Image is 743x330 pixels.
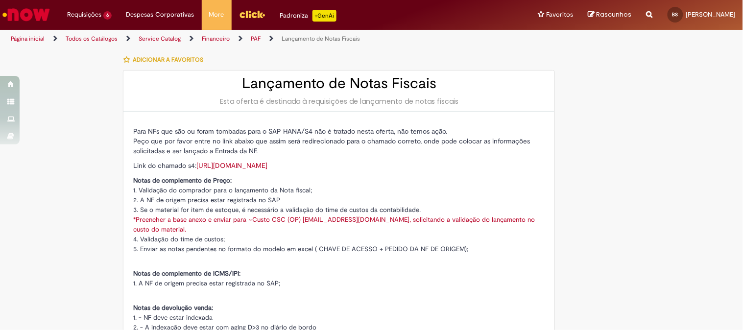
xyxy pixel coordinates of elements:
[126,10,194,20] span: Despesas Corporativas
[251,35,261,43] a: PAF
[202,35,230,43] a: Financeiro
[103,11,112,20] span: 6
[133,279,280,287] span: 1. A NF de origem precisa estar registrada no SAP;
[11,35,45,43] a: Página inicial
[123,49,209,70] button: Adicionar a Favoritos
[672,11,678,18] span: BS
[133,245,468,253] span: 5. Enviar as notas pendentes no formato do modelo em excel ( CHAVE DE ACESSO + PEDIDO DA NF DE OR...
[1,5,51,24] img: ServiceNow
[133,269,240,278] span: Notas de complemento de ICMS/IPI:
[588,10,632,20] a: Rascunhos
[139,35,181,43] a: Service Catalog
[280,10,336,22] div: Padroniza
[133,75,545,92] h2: Lançamento de Notas Fiscais
[133,215,535,234] a: *Preencher a base anexo e enviar para ~Custo CSC (OP) [EMAIL_ADDRESS][DOMAIN_NAME], solicitando a...
[597,10,632,19] span: Rascunhos
[133,176,232,185] span: Notas de complemento de Preço:
[133,96,545,106] div: Esta oferta é destinada à requisições de lançamento de notas fiscais
[547,10,574,20] span: Favoritos
[66,35,118,43] a: Todos os Catálogos
[686,10,736,19] span: [PERSON_NAME]
[133,313,213,322] span: 1. - NF deve estar indexada
[133,186,312,194] span: 1. Validação do comprador para o lançamento da Nota fiscal;
[133,304,213,312] span: Notas de devolução venda:
[133,196,280,204] span: 2. A NF de origem precisa estar registrada no SAP
[67,10,101,20] span: Requisições
[239,7,265,22] img: click_logo_yellow_360x200.png
[7,30,488,48] ul: Trilhas de página
[133,235,225,243] span: 4. Validação do time de custos;
[209,10,224,20] span: More
[196,161,267,170] a: [URL][DOMAIN_NAME]
[133,161,545,170] p: Link do chamado s4:
[312,10,336,22] p: +GenAi
[133,126,545,156] p: Para NFs que são ou foram tombadas para o SAP HANA/S4 não é tratado nesta oferta, não temos ação....
[282,35,360,43] a: Lançamento de Notas Fiscais
[133,56,203,64] span: Adicionar a Favoritos
[133,206,421,214] span: 3. Se o material for item de estoque, é necessário a validação do time de custos da contabilidade.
